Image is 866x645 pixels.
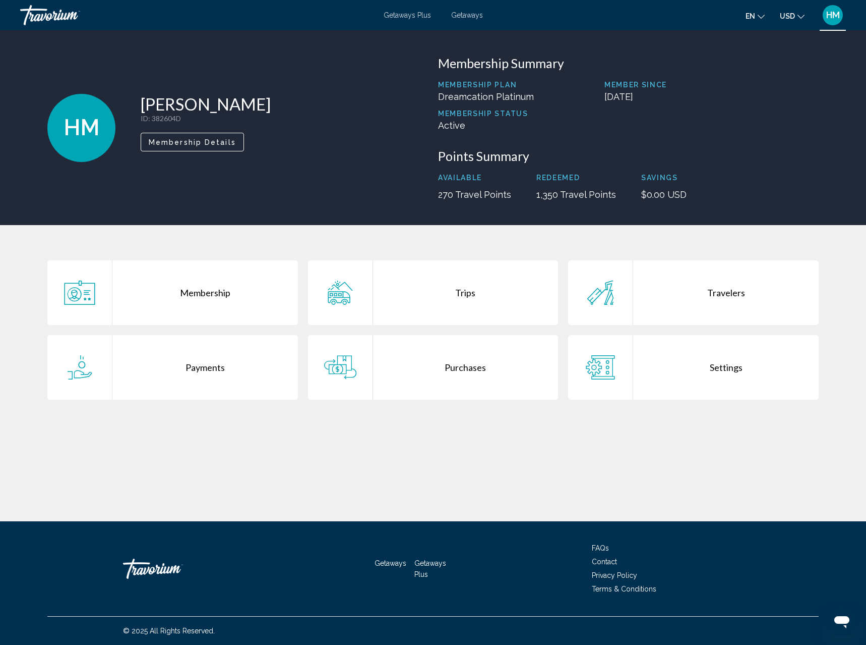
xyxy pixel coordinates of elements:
div: Membership [112,260,298,325]
p: Membership Plan [438,81,534,89]
a: Travorium [123,554,224,584]
span: ID [141,114,148,123]
p: Available [438,174,511,182]
a: Terms & Conditions [592,585,656,593]
span: © 2025 All Rights Reserved. [123,627,215,635]
p: $0.00 USD [641,189,687,200]
h1: [PERSON_NAME] [141,94,271,114]
a: Travelers [568,260,819,325]
p: [DATE] [604,91,819,102]
a: FAQs [592,544,609,552]
div: Payments [112,335,298,400]
p: Membership Status [438,110,534,118]
a: Getaways [375,559,406,567]
div: Trips [373,260,559,325]
h3: Points Summary [438,148,819,164]
a: Payments [47,335,298,400]
p: Active [438,120,534,131]
a: Getaways Plus [384,11,431,19]
div: Settings [633,335,819,400]
a: Privacy Policy [592,571,637,579]
iframe: Button to launch messaging window [826,605,858,637]
a: Purchases [308,335,559,400]
span: HM [64,115,100,141]
a: Getaways Plus [414,559,446,578]
div: Purchases [373,335,559,400]
p: : 382604D [141,114,271,123]
p: Member Since [604,81,819,89]
a: Settings [568,335,819,400]
span: USD [780,12,795,20]
span: en [746,12,755,20]
p: 270 Travel Points [438,189,511,200]
button: User Menu [820,5,846,26]
p: 1,350 Travel Points [536,189,616,200]
a: Contact [592,558,617,566]
button: Change language [746,9,765,23]
p: Redeemed [536,174,616,182]
div: Travelers [633,260,819,325]
button: Change currency [780,9,805,23]
span: HM [826,10,840,20]
a: Trips [308,260,559,325]
p: Dreamcation Platinum [438,91,534,102]
h3: Membership Summary [438,56,819,71]
a: Membership [47,260,298,325]
p: Savings [641,174,687,182]
button: Membership Details [141,133,244,151]
span: Membership Details [149,138,236,146]
a: Membership Details [141,135,244,146]
a: Travorium [20,5,374,25]
a: Getaways [451,11,483,19]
